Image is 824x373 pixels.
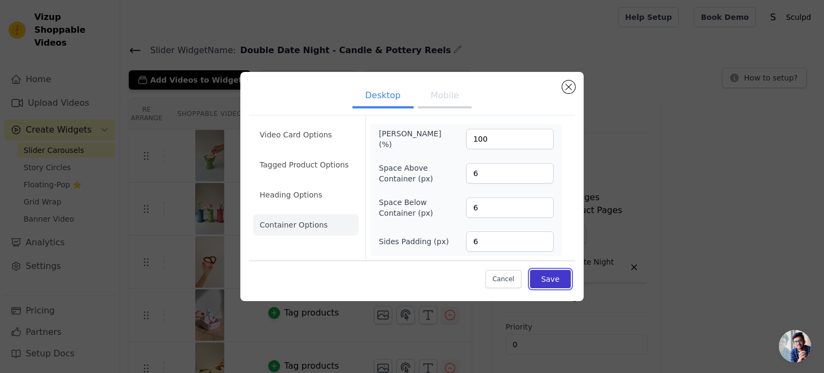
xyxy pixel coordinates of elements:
button: Desktop [352,85,414,108]
li: Heading Options [253,184,359,206]
a: Open chat [779,330,811,362]
label: Space Below Container (px) [379,197,437,218]
button: Cancel [485,270,521,288]
label: Sides Padding (px) [379,236,448,247]
li: Video Card Options [253,124,359,145]
li: Tagged Product Options [253,154,359,175]
label: [PERSON_NAME] (%) [379,128,437,150]
button: Close modal [562,81,575,93]
button: Save [530,270,571,288]
li: Container Options [253,214,359,236]
label: Space Above Container (px) [379,163,437,184]
button: Mobile [418,85,472,108]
